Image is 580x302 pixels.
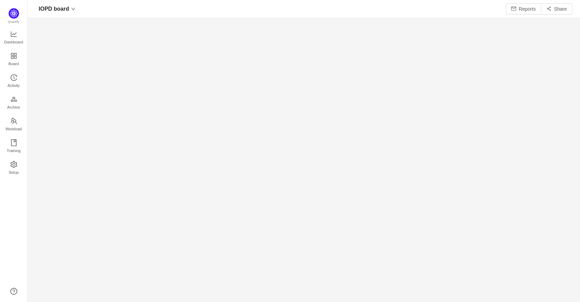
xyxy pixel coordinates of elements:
[8,20,20,23] span: Quantify
[9,165,19,179] span: Setup
[9,8,19,19] img: Quantify
[10,52,17,59] i: icon: appstore
[8,79,20,92] span: Activity
[541,3,572,14] button: icon: share-altShare
[10,74,17,81] i: icon: history
[10,53,17,67] a: Board
[10,74,17,88] a: Activity
[4,35,23,49] span: Dashboard
[10,96,17,110] a: Archive
[10,140,17,153] a: Training
[10,288,17,295] a: icon: question-circle
[7,144,20,158] span: Training
[10,118,17,124] i: icon: team
[39,3,69,14] span: IOPD board
[10,139,17,146] i: icon: book
[10,161,17,175] a: Setup
[10,118,17,132] a: Workload
[10,161,17,168] i: icon: setting
[10,31,17,45] a: Dashboard
[7,100,20,114] span: Archive
[9,57,19,71] span: Board
[10,31,17,38] i: icon: line-chart
[6,122,22,136] span: Workload
[10,96,17,103] i: icon: gold
[71,7,75,11] i: icon: down
[506,3,541,14] button: icon: mailReports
